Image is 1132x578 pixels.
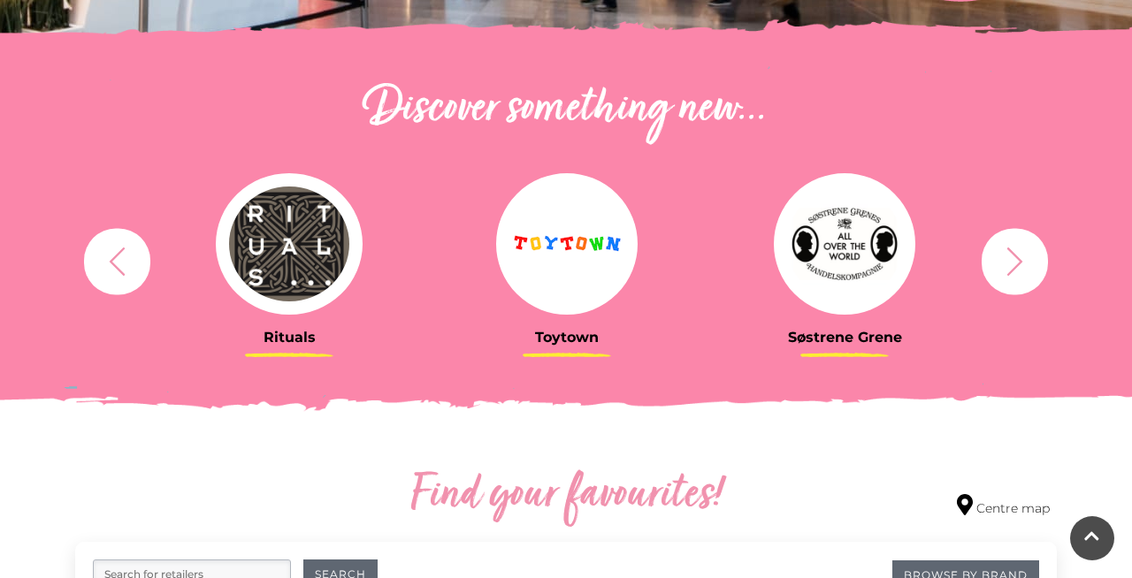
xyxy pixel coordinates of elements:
h3: Søstrene Grene [719,329,970,346]
a: Centre map [957,494,1050,518]
a: Søstrene Grene [719,173,970,346]
h3: Rituals [164,329,415,346]
a: Rituals [164,173,415,346]
h2: Discover something new... [75,81,1057,138]
h2: Find your favourites! [243,468,889,524]
a: Toytown [441,173,692,346]
h3: Toytown [441,329,692,346]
